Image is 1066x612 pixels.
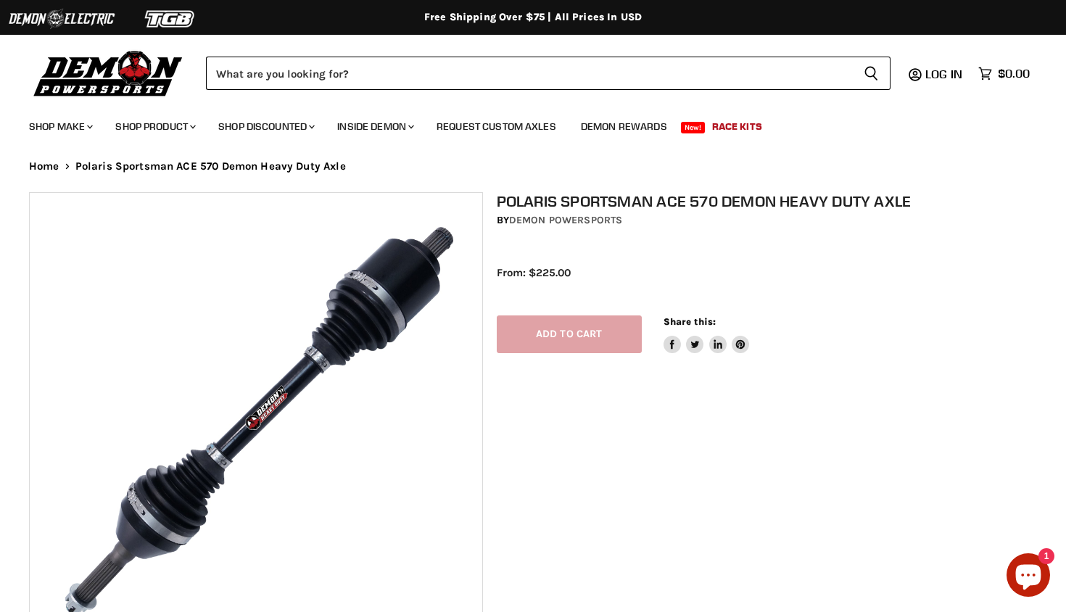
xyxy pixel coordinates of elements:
[75,160,346,173] span: Polaris Sportsman ACE 570 Demon Heavy Duty Axle
[7,5,116,33] img: Demon Electric Logo 2
[206,57,891,90] form: Product
[18,106,1026,141] ul: Main menu
[29,160,59,173] a: Home
[116,5,225,33] img: TGB Logo 2
[570,112,678,141] a: Demon Rewards
[971,63,1037,84] a: $0.00
[664,315,750,354] aside: Share this:
[497,212,1051,228] div: by
[919,67,971,80] a: Log in
[326,112,423,141] a: Inside Demon
[852,57,891,90] button: Search
[18,112,102,141] a: Shop Make
[207,112,323,141] a: Shop Discounted
[998,67,1030,80] span: $0.00
[29,47,188,99] img: Demon Powersports
[1002,553,1054,600] inbox-online-store-chat: Shopify online store chat
[681,122,706,133] span: New!
[497,192,1051,210] h1: Polaris Sportsman ACE 570 Demon Heavy Duty Axle
[509,214,622,226] a: Demon Powersports
[925,67,962,81] span: Log in
[497,266,571,279] span: From: $225.00
[426,112,567,141] a: Request Custom Axles
[206,57,852,90] input: Search
[701,112,773,141] a: Race Kits
[664,316,716,327] span: Share this:
[104,112,204,141] a: Shop Product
